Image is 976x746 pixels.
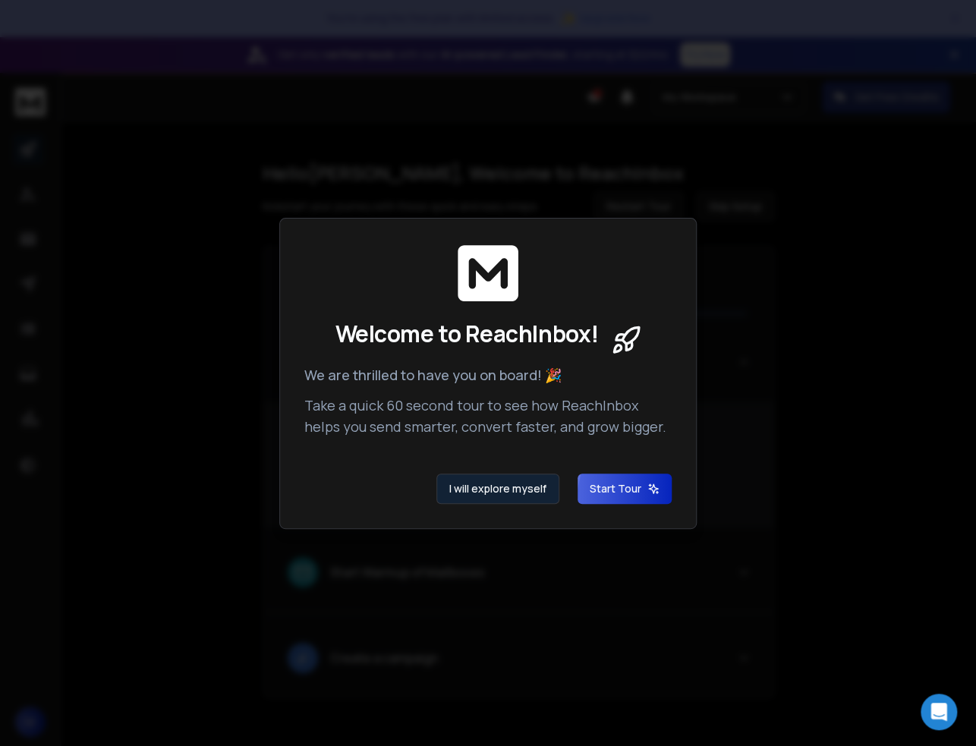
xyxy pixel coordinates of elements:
[304,364,672,386] p: We are thrilled to have you on board! 🎉
[436,474,559,504] button: I will explore myself
[921,694,957,730] div: Open Intercom Messenger
[304,395,672,437] p: Take a quick 60 second tour to see how ReachInbox helps you send smarter, convert faster, and gro...
[590,481,660,496] span: Start Tour
[335,320,598,348] span: Welcome to ReachInbox!
[578,474,672,504] button: Start Tour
